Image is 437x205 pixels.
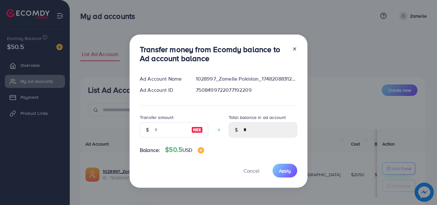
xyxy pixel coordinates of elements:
h4: $50.5 [165,146,204,154]
span: Apply [279,168,291,174]
div: Ad Account ID [135,86,191,94]
button: Cancel [235,164,267,177]
span: Balance: [140,146,160,154]
img: image [191,126,203,134]
div: Ad Account Name [135,75,191,83]
div: 7508499722077192209 [191,86,302,94]
h3: Transfer money from Ecomdy balance to Ad account balance [140,45,287,63]
div: 1028997_Zamelle Pakistan_1748208831279 [191,75,302,83]
label: Total balance in ad account [229,114,286,121]
label: Transfer amount [140,114,173,121]
span: USD [182,146,192,154]
img: image [198,147,204,154]
button: Apply [273,164,297,177]
span: Cancel [243,167,259,174]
